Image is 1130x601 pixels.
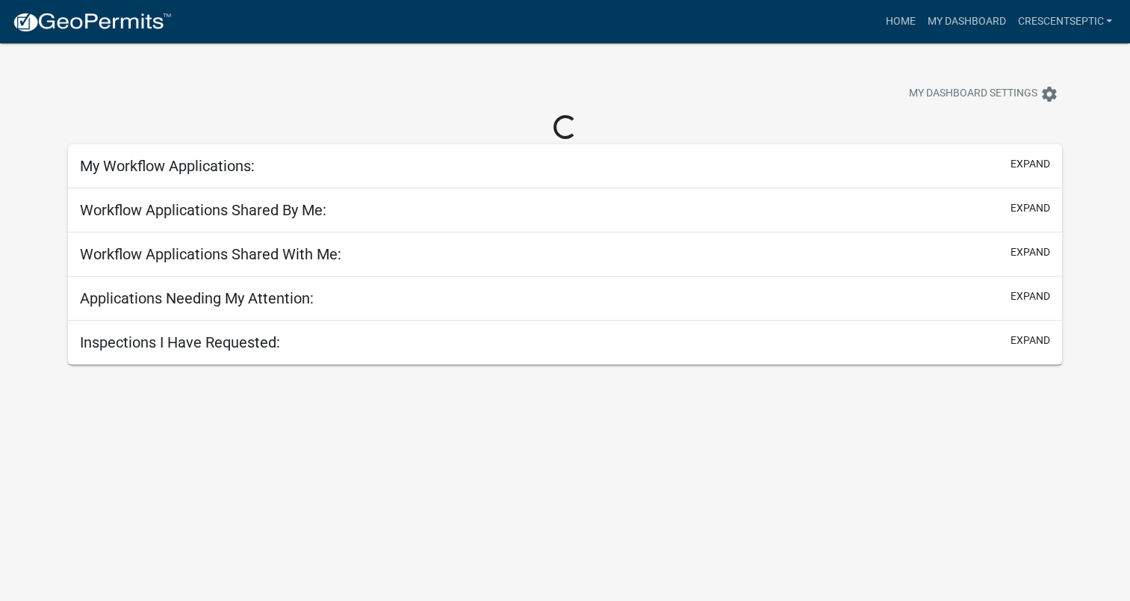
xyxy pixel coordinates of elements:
button: My Dashboard Settingssettings [897,79,1070,108]
h5: Inspections I Have Requested: [80,333,280,351]
span: My Dashboard Settings [909,85,1037,103]
a: My Dashboard [921,7,1011,36]
button: expand [1011,200,1050,216]
h5: Workflow Applications Shared By Me: [80,201,326,219]
h5: Workflow Applications Shared With Me: [80,245,341,263]
a: Crescentseptic [1011,7,1118,36]
button: expand [1011,289,1050,304]
button: expand [1011,244,1050,260]
button: expand [1011,333,1050,348]
button: expand [1011,156,1050,172]
h5: My Workflow Applications: [80,157,255,175]
i: settings [1040,85,1058,103]
a: Home [879,7,921,36]
h5: Applications Needing My Attention: [80,289,314,307]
